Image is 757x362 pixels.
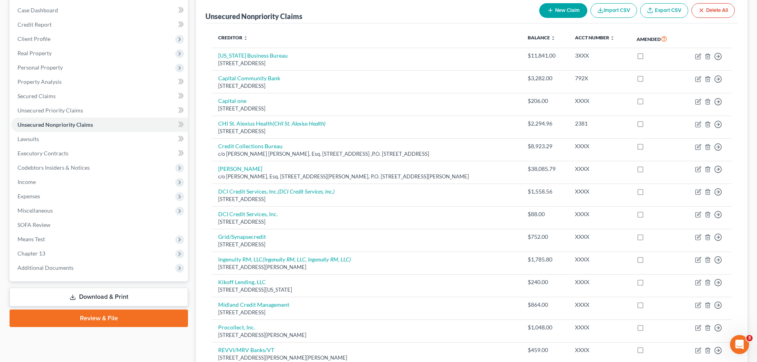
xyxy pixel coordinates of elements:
a: Unsecured Priority Claims [11,103,188,118]
i: unfold_more [243,36,248,41]
div: 3XXX [575,52,624,60]
button: Delete All [691,3,735,18]
div: Unsecured Nonpriority Claims [205,12,302,21]
div: c/o [PERSON_NAME], Esq. [STREET_ADDRESS][PERSON_NAME], P.O. [STREET_ADDRESS][PERSON_NAME] [218,173,515,180]
div: XXXX [575,165,624,173]
span: Chapter 13 [17,250,45,257]
span: Means Test [17,236,45,242]
div: c/o [PERSON_NAME] [PERSON_NAME], Esq. [STREET_ADDRESS] ,P.O. [STREET_ADDRESS] [218,150,515,158]
span: Codebtors Insiders & Notices [17,164,90,171]
div: [STREET_ADDRESS] [218,196,515,203]
div: [STREET_ADDRESS] [218,241,515,248]
i: (Ingenuity RM, LLC, Ingenuity RM, LLC) [263,256,351,263]
a: Property Analysis [11,75,188,89]
div: [STREET_ADDRESS] [218,82,515,90]
span: Expenses [17,193,40,199]
div: XXXX [575,256,624,263]
div: [STREET_ADDRESS] [218,218,515,226]
a: Midland Credit Management [218,301,289,308]
div: $1,785.80 [528,256,563,263]
th: Amended [630,30,681,48]
div: [STREET_ADDRESS] [218,105,515,112]
i: unfold_more [610,36,615,41]
a: Export CSV [640,3,688,18]
div: XXXX [575,142,624,150]
a: Download & Print [10,288,188,306]
div: [STREET_ADDRESS][PERSON_NAME] [218,263,515,271]
span: Miscellaneous [17,207,53,214]
span: Real Property [17,50,52,56]
a: CHI St. Alexius Health(CHI St. Alexius Health) [218,120,325,127]
div: $38,085.79 [528,165,563,173]
div: XXXX [575,233,624,241]
span: Executory Contracts [17,150,68,157]
span: SOFA Review [17,221,50,228]
div: XXXX [575,97,624,105]
a: Executory Contracts [11,146,188,161]
a: Creditor unfold_more [218,35,248,41]
a: Case Dashboard [11,3,188,17]
a: Balance unfold_more [528,35,556,41]
span: Unsecured Priority Claims [17,107,83,114]
div: XXXX [575,210,624,218]
div: $459.00 [528,346,563,354]
div: $240.00 [528,278,563,286]
div: [STREET_ADDRESS] [218,309,515,316]
span: Lawsuits [17,136,39,142]
div: $206.00 [528,97,563,105]
a: Credit Collections Bureau [218,143,283,149]
a: Grid/Synapsecredit [218,233,266,240]
div: $864.00 [528,301,563,309]
div: $8,923.29 [528,142,563,150]
div: [STREET_ADDRESS][US_STATE] [218,286,515,294]
div: [STREET_ADDRESS] [218,60,515,67]
a: DCI Credit Services, Inc.(DCI Credit Services, Inc.) [218,188,335,195]
div: [STREET_ADDRESS] [218,128,515,135]
a: Capital Community Bank [218,75,280,81]
a: SOFA Review [11,218,188,232]
a: Credit Report [11,17,188,32]
a: DCI Credit Services, Inc. [218,211,278,217]
span: Property Analysis [17,78,62,85]
button: New Claim [539,3,587,18]
a: Procollect, Inc. [218,324,255,331]
span: Personal Property [17,64,63,71]
span: Income [17,178,36,185]
span: Credit Report [17,21,52,28]
span: Case Dashboard [17,7,58,14]
div: XXXX [575,346,624,354]
span: Unsecured Nonpriority Claims [17,121,93,128]
div: $2,294.96 [528,120,563,128]
a: Capital one [218,97,246,104]
span: Client Profile [17,35,50,42]
div: XXXX [575,323,624,331]
a: [US_STATE] Business Bureau [218,52,288,59]
a: Ingenuity RM, LLC(Ingenuity RM, LLC, Ingenuity RM, LLC) [218,256,351,263]
div: [STREET_ADDRESS][PERSON_NAME] [218,331,515,339]
div: XXXX [575,278,624,286]
div: $1,558.56 [528,188,563,196]
iframe: Intercom live chat [730,335,749,354]
div: XXXX [575,188,624,196]
span: Secured Claims [17,93,56,99]
div: $88.00 [528,210,563,218]
i: unfold_more [551,36,556,41]
div: 2381 [575,120,624,128]
div: $3,282.00 [528,74,563,82]
a: Kikoff Lending, LLC [218,279,266,285]
div: 792X [575,74,624,82]
div: XXXX [575,301,624,309]
a: [PERSON_NAME] [218,165,262,172]
i: (DCI Credit Services, Inc.) [278,188,335,195]
span: 3 [746,335,753,341]
a: Secured Claims [11,89,188,103]
a: Acct Number unfold_more [575,35,615,41]
div: $752.00 [528,233,563,241]
i: (CHI St. Alexius Health) [273,120,325,127]
a: REVVI/MRV Banks/VT [218,347,274,353]
div: $11,841.00 [528,52,563,60]
div: $1,048.00 [528,323,563,331]
button: Import CSV [590,3,637,18]
a: Unsecured Nonpriority Claims [11,118,188,132]
span: Additional Documents [17,264,74,271]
